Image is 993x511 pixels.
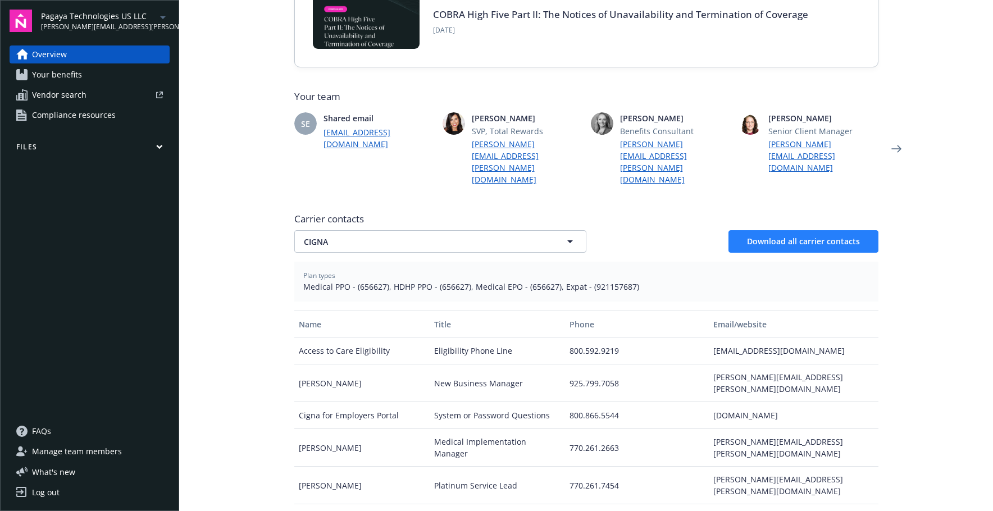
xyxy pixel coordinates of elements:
span: Overview [32,45,67,63]
button: Name [294,311,430,337]
span: [PERSON_NAME] [472,112,582,124]
span: SE [301,118,310,130]
div: [PERSON_NAME][EMAIL_ADDRESS][PERSON_NAME][DOMAIN_NAME] [709,364,878,402]
span: Carrier contacts [294,212,878,226]
span: Your benefits [32,66,82,84]
button: Title [430,311,565,337]
span: Senior Client Manager [768,125,878,137]
span: SVP, Total Rewards [472,125,582,137]
a: Next [887,140,905,158]
a: arrowDropDown [156,10,170,24]
div: 800.592.9219 [565,337,709,364]
a: COBRA High Five Part II: The Notices of Unavailability and Termination of Coverage [433,8,808,21]
span: [DATE] [433,25,808,35]
span: [PERSON_NAME] [620,112,730,124]
button: CIGNA [294,230,586,253]
span: Vendor search [32,86,86,104]
button: Pagaya Technologies US LLC[PERSON_NAME][EMAIL_ADDRESS][PERSON_NAME][DOMAIN_NAME]arrowDropDown [41,10,170,32]
span: Pagaya Technologies US LLC [41,10,156,22]
a: [EMAIL_ADDRESS][DOMAIN_NAME] [324,126,434,150]
span: Your team [294,90,878,103]
span: Medical PPO - (656627), HDHP PPO - (656627), Medical EPO - (656627), Expat - (921157687) [303,281,869,293]
a: Vendor search [10,86,170,104]
span: Plan types [303,271,869,281]
button: Phone [565,311,709,337]
button: Download all carrier contacts [728,230,878,253]
span: Benefits Consultant [620,125,730,137]
span: Compliance resources [32,106,116,124]
div: Email/website [713,318,873,330]
div: Eligibility Phone Line [430,337,565,364]
div: [PERSON_NAME] [294,364,430,402]
img: photo [739,112,762,135]
div: [EMAIL_ADDRESS][DOMAIN_NAME] [709,337,878,364]
a: [PERSON_NAME][EMAIL_ADDRESS][PERSON_NAME][DOMAIN_NAME] [472,138,582,185]
span: Download all carrier contacts [747,236,860,247]
a: Overview [10,45,170,63]
div: Name [299,318,425,330]
a: [PERSON_NAME][EMAIL_ADDRESS][DOMAIN_NAME] [768,138,878,174]
span: [PERSON_NAME] [768,112,878,124]
div: New Business Manager [430,364,565,402]
span: [PERSON_NAME][EMAIL_ADDRESS][PERSON_NAME][DOMAIN_NAME] [41,22,156,32]
span: CIGNA [304,236,538,248]
a: Compliance resources [10,106,170,124]
div: 925.799.7058 [565,364,709,402]
img: photo [443,112,465,135]
button: Files [10,142,170,156]
div: Title [434,318,561,330]
div: Phone [570,318,704,330]
span: Shared email [324,112,434,124]
div: Access to Care Eligibility [294,337,430,364]
button: Email/website [709,311,878,337]
img: navigator-logo.svg [10,10,32,32]
img: photo [591,112,613,135]
a: Your benefits [10,66,170,84]
a: [PERSON_NAME][EMAIL_ADDRESS][PERSON_NAME][DOMAIN_NAME] [620,138,730,185]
